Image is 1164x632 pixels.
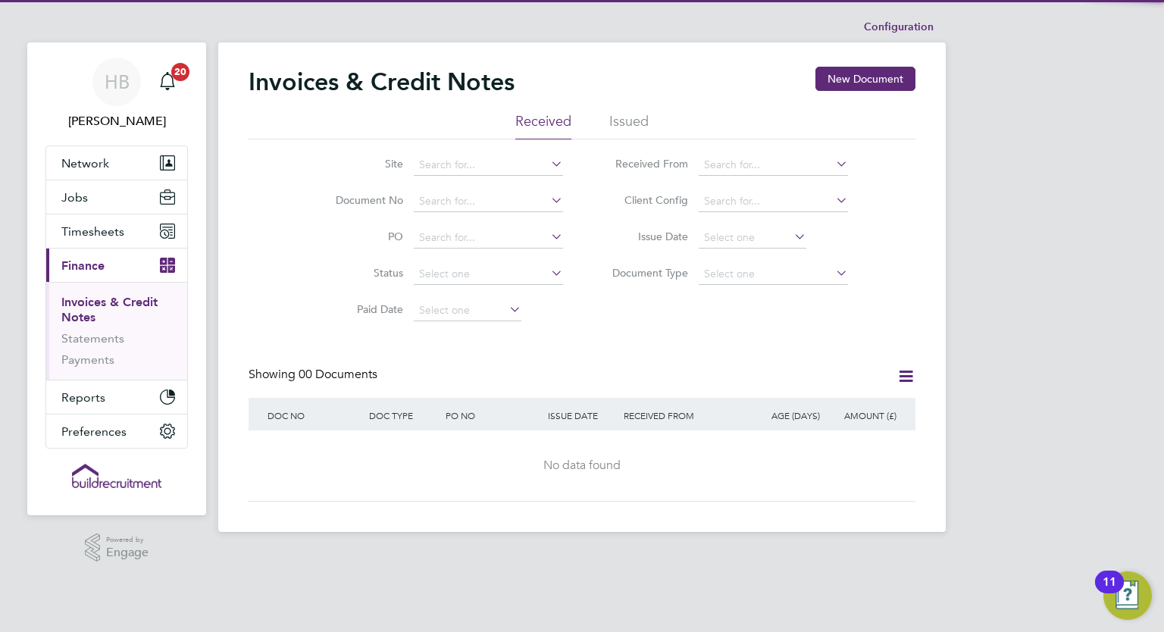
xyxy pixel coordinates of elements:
label: Issue Date [601,230,688,243]
input: Select one [414,300,521,321]
label: PO [316,230,403,243]
a: Statements [61,331,124,346]
button: Jobs [46,180,187,214]
span: Hayley Barrance [45,112,188,130]
button: Finance [46,249,187,282]
input: Select one [699,264,848,285]
div: DOC NO [264,398,365,433]
button: Timesheets [46,214,187,248]
span: Powered by [106,533,149,546]
div: DOC TYPE [365,398,442,433]
button: Preferences [46,415,187,448]
div: No data found [264,458,900,474]
label: Client Config [601,193,688,207]
span: Reports [61,390,105,405]
div: RECEIVED FROM [620,398,747,433]
a: Powered byEngage [85,533,149,562]
div: ISSUE DATE [544,398,621,433]
a: Invoices & Credit Notes [61,295,158,324]
span: 00 Documents [299,367,377,382]
a: Payments [61,352,114,367]
label: Paid Date [316,302,403,316]
h2: Invoices & Credit Notes [249,67,515,97]
img: buildrec-logo-retina.png [72,464,161,488]
div: PO NO [442,398,543,433]
input: Select one [699,227,806,249]
div: 11 [1103,582,1116,602]
input: Search for... [414,227,563,249]
span: HB [105,72,130,92]
label: Status [316,266,403,280]
span: 20 [171,63,189,81]
div: AMOUNT (£) [824,398,900,433]
label: Document No [316,193,403,207]
span: Preferences [61,424,127,439]
nav: Main navigation [27,42,206,515]
button: Network [46,146,187,180]
label: Received From [601,157,688,171]
a: Go to home page [45,464,188,488]
input: Search for... [414,155,563,176]
div: AGE (DAYS) [747,398,824,433]
span: Jobs [61,190,88,205]
button: Reports [46,380,187,414]
li: Issued [609,112,649,139]
span: Engage [106,546,149,559]
input: Select one [414,264,563,285]
li: Configuration [864,12,934,42]
label: Site [316,157,403,171]
a: 20 [152,58,183,106]
li: Received [515,112,571,139]
button: New Document [815,67,915,91]
input: Search for... [699,191,848,212]
div: Showing [249,367,380,383]
input: Search for... [414,191,563,212]
span: Network [61,156,109,171]
span: Finance [61,258,105,273]
span: Timesheets [61,224,124,239]
label: Document Type [601,266,688,280]
a: HB[PERSON_NAME] [45,58,188,130]
div: Finance [46,282,187,380]
button: Open Resource Center, 11 new notifications [1103,571,1152,620]
input: Search for... [699,155,848,176]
